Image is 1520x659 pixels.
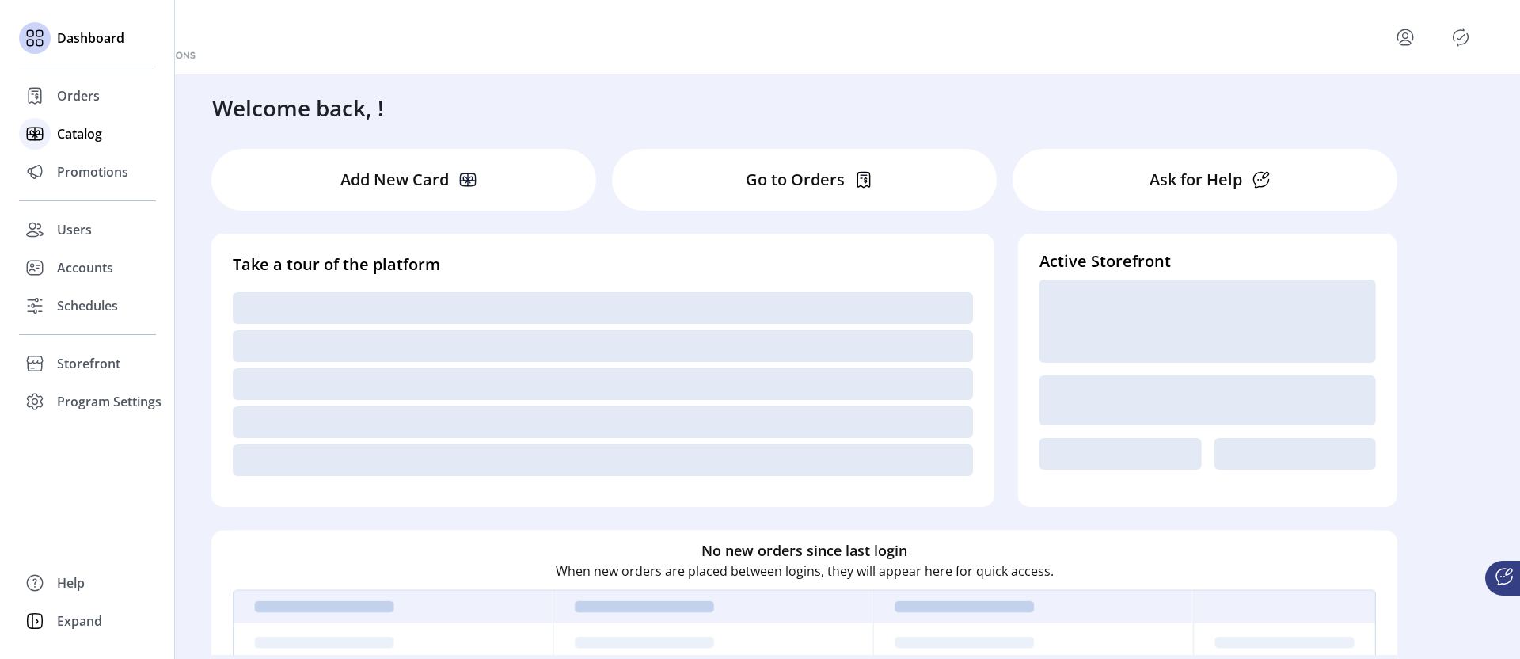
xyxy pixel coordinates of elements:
[57,124,102,143] span: Catalog
[556,562,1054,581] p: When new orders are placed between logins, they will appear here for quick access.
[746,168,845,192] p: Go to Orders
[57,354,120,373] span: Storefront
[57,573,85,592] span: Help
[57,220,92,239] span: Users
[212,91,384,124] h3: Welcome back, !
[57,296,118,315] span: Schedules
[701,540,907,562] h6: No new orders since last login
[57,611,102,630] span: Expand
[233,253,973,276] h4: Take a tour of the platform
[57,29,124,48] span: Dashboard
[57,392,161,411] span: Program Settings
[57,162,128,181] span: Promotions
[1149,168,1242,192] p: Ask for Help
[57,258,113,277] span: Accounts
[340,168,449,192] p: Add New Card
[57,86,100,105] span: Orders
[1393,25,1418,50] button: menu
[1039,250,1376,273] h4: Active Storefront
[1448,25,1473,50] button: Publisher Panel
